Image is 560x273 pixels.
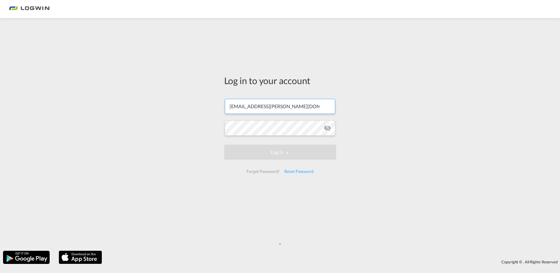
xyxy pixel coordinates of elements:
[225,99,335,114] input: Enter email/phone number
[244,166,282,177] div: Forgot Password?
[105,257,560,267] div: Copyright © . All Rights Reserved
[224,145,336,160] button: LOGIN
[282,166,316,177] div: Reset Password
[224,74,336,87] div: Log in to your account
[2,250,50,265] img: google.png
[324,124,331,132] md-icon: icon-eye-off
[9,2,50,16] img: bc73a0e0d8c111efacd525e4c8ad7d32.png
[58,250,103,265] img: apple.png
